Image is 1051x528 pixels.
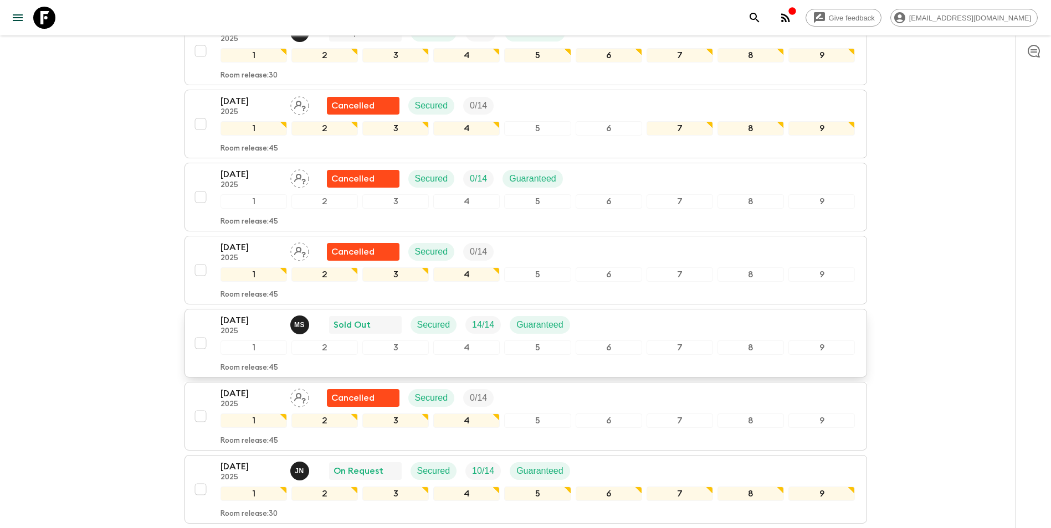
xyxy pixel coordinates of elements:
button: [DATE]2025Janita NurmiOn RequestSecuredTrip FillGuaranteed123456789Room release:30 [184,455,867,524]
div: 7 [647,486,713,501]
p: 2025 [221,254,281,263]
div: 5 [504,340,571,355]
div: 3 [362,48,429,63]
p: 2025 [221,400,281,409]
p: Cancelled [331,245,375,258]
p: 0 / 14 [470,245,487,258]
p: 2025 [221,327,281,336]
div: 5 [504,486,571,501]
div: 4 [433,194,500,209]
p: Sold Out [334,318,371,332]
p: 0 / 14 [470,99,487,112]
div: 7 [647,194,713,209]
span: Assign pack leader [290,100,309,108]
button: [DATE]2025Magda SotiriadisSold OutSecuredTrip FillGuaranteed123456789Room release:45 [184,309,867,377]
div: Trip Fill [465,316,501,334]
p: Guaranteed [509,172,556,185]
p: [DATE] [221,387,281,400]
div: 9 [788,486,855,501]
p: M S [294,320,305,329]
p: [DATE] [221,95,281,108]
span: [EMAIL_ADDRESS][DOMAIN_NAME] [903,14,1037,22]
div: 2 [291,48,358,63]
div: 5 [504,48,571,63]
p: 0 / 14 [470,172,487,185]
div: [EMAIL_ADDRESS][DOMAIN_NAME] [890,9,1038,27]
div: Secured [408,389,455,407]
div: 2 [291,267,358,282]
div: 6 [576,267,642,282]
button: [DATE]2025Assign pack leaderFlash Pack cancellationSecuredTrip Fill123456789Room release:45 [184,90,867,158]
div: Trip Fill [463,389,494,407]
div: Trip Fill [463,97,494,115]
div: 7 [647,413,713,428]
div: 4 [433,486,500,501]
button: [DATE]2025Assign pack leaderFlash Pack cancellationSecuredTrip Fill123456789Room release:45 [184,382,867,451]
p: [DATE] [221,314,281,327]
div: 3 [362,486,429,501]
p: Room release: 45 [221,364,278,372]
span: Assign pack leader [290,392,309,401]
p: Cancelled [331,391,375,405]
div: 7 [647,48,713,63]
div: Trip Fill [463,243,494,261]
div: 9 [788,194,855,209]
div: 9 [788,48,855,63]
div: 2 [291,121,358,136]
p: J N [295,467,304,475]
div: 6 [576,48,642,63]
div: 5 [504,267,571,282]
div: Trip Fill [465,462,501,480]
p: Room release: 45 [221,144,278,153]
p: 2025 [221,473,281,482]
div: 4 [433,413,500,428]
div: 6 [576,194,642,209]
p: Secured [415,99,448,112]
button: MS [290,315,311,334]
p: Secured [417,464,450,478]
p: Secured [415,391,448,405]
div: 1 [221,413,287,428]
button: [DATE]2025Assign pack leaderFlash Pack cancellationSecuredTrip FillGuaranteed123456789Room releas... [184,163,867,231]
div: 6 [576,121,642,136]
div: 3 [362,340,429,355]
div: 5 [504,121,571,136]
p: [DATE] [221,241,281,254]
button: search adventures [744,7,766,29]
p: Cancelled [331,172,375,185]
div: 4 [433,48,500,63]
button: JN [290,462,311,480]
p: Guaranteed [516,318,563,332]
div: 2 [291,486,358,501]
div: 3 [362,413,429,428]
div: 9 [788,121,855,136]
div: 8 [717,486,784,501]
div: 6 [576,340,642,355]
div: 8 [717,194,784,209]
div: 8 [717,121,784,136]
div: 8 [717,413,784,428]
div: 1 [221,267,287,282]
button: [DATE]2025Assign pack leaderFlash Pack cancellationSecuredTrip Fill123456789Room release:45 [184,236,867,304]
p: Secured [415,245,448,258]
p: 2025 [221,35,281,44]
div: 4 [433,121,500,136]
div: 2 [291,194,358,209]
div: 4 [433,340,500,355]
div: Secured [408,170,455,188]
div: Trip Fill [463,170,494,188]
div: 5 [504,194,571,209]
button: menu [7,7,29,29]
div: 1 [221,121,287,136]
p: 2025 [221,181,281,190]
div: 7 [647,267,713,282]
div: Secured [411,316,457,334]
p: 10 / 14 [472,464,494,478]
div: 5 [504,413,571,428]
div: 8 [717,48,784,63]
span: Magda Sotiriadis [290,319,311,328]
p: Guaranteed [516,464,563,478]
p: Room release: 45 [221,437,278,446]
div: 1 [221,48,287,63]
div: 9 [788,413,855,428]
